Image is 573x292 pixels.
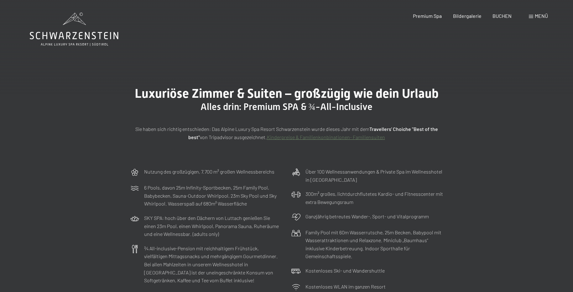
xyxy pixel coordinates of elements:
[201,101,373,112] span: Alles drin: Premium SPA & ¾-All-Inclusive
[453,13,482,19] a: Bildergalerie
[144,168,274,176] p: Nutzung des großzügigen, 7.700 m² großen Wellnessbereichs
[267,134,385,140] a: Kinderpreise & Familienkonbinationen- Familiensuiten
[144,244,282,284] p: ¾ All-inclusive-Pension mit reichhaltigem Frühstück, vielfältigen Mittagssnacks und mehrgängigem ...
[492,13,512,19] a: BUCHEN
[135,86,439,101] span: Luxuriöse Zimmer & Suiten – großzügig wie dein Urlaub
[144,214,282,238] p: SKY SPA: hoch über den Dächern von Luttach genießen Sie einen 23m Pool, einen Whirlpool, Panorama...
[130,125,443,141] p: Sie haben sich richtig entschieden: Das Alpine Luxury Spa Resort Schwarzenstein wurde dieses Jahr...
[144,184,282,208] p: 6 Pools, davon 25m Infinity-Sportbecken, 25m Family Pool, Babybecken, Sauna-Outdoor Whirlpool, 23...
[305,190,443,206] p: 300m² großes, lichtdurchflutetes Kardio- und Fitnesscenter mit extra Bewegungsraum
[305,283,386,291] p: Kostenloses WLAN im ganzen Resort
[305,168,443,184] p: Über 100 Wellnessanwendungen & Private Spa im Wellnesshotel in [GEOGRAPHIC_DATA]
[305,228,443,260] p: Family Pool mit 60m Wasserrutsche, 25m Becken, Babypool mit Wasserattraktionen und Relaxzone. Min...
[413,13,442,19] a: Premium Spa
[188,126,438,140] strong: Travellers' Choiche "Best of the best"
[305,212,429,221] p: Ganzjährig betreutes Wander-, Sport- und Vitalprogramm
[305,267,385,275] p: Kostenloses Ski- und Wandershuttle
[535,13,548,19] span: Menü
